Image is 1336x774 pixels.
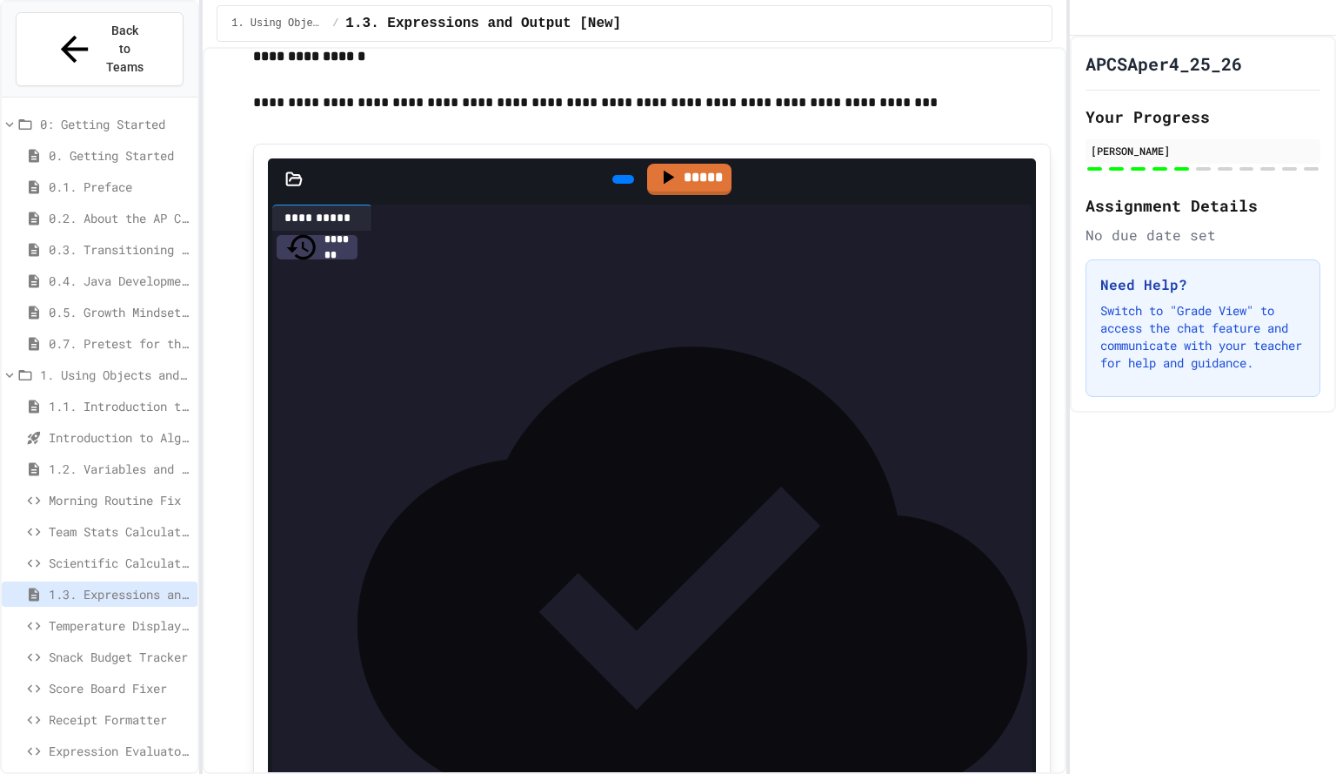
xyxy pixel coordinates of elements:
[49,303,190,321] span: 0.5. Growth Mindset and Pair Programming
[1085,193,1320,218] h2: Assignment Details
[49,585,190,603] span: 1.3. Expressions and Output [New]
[49,616,190,635] span: Temperature Display Fix
[49,460,190,478] span: 1.2. Variables and Data Types
[231,17,325,30] span: 1. Using Objects and Methods
[1085,104,1320,129] h2: Your Progress
[49,648,190,666] span: Snack Budget Tracker
[40,366,190,384] span: 1. Using Objects and Methods
[1100,302,1306,372] p: Switch to "Grade View" to access the chat feature and communicate with your teacher for help and ...
[49,428,190,447] span: Introduction to Algorithms, Programming, and Compilers
[105,22,146,77] span: Back to Teams
[1085,51,1242,76] h1: APCSAper4_25_26
[345,13,621,34] span: 1.3. Expressions and Output [New]
[40,115,190,133] span: 0: Getting Started
[49,491,190,509] span: Morning Routine Fix
[49,272,190,290] span: 0.4. Java Development Environments
[49,240,190,259] span: 0.3. Transitioning from AP CSP to AP CSA
[49,522,190,541] span: Team Stats Calculator
[49,742,190,760] span: Expression Evaluator Fix
[49,178,190,196] span: 0.1. Preface
[16,12,184,86] button: Back to Teams
[49,397,190,415] span: 1.1. Introduction to Algorithms, Programming, and Compilers
[49,554,190,572] span: Scientific Calculator
[49,146,190,165] span: 0. Getting Started
[332,17,338,30] span: /
[49,710,190,729] span: Receipt Formatter
[49,209,190,227] span: 0.2. About the AP CSA Exam
[1091,143,1315,158] div: [PERSON_NAME]
[49,679,190,697] span: Score Board Fixer
[1100,274,1306,295] h3: Need Help?
[1085,225,1320,246] div: No due date set
[49,334,190,353] span: 0.7. Pretest for the AP CSA Exam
